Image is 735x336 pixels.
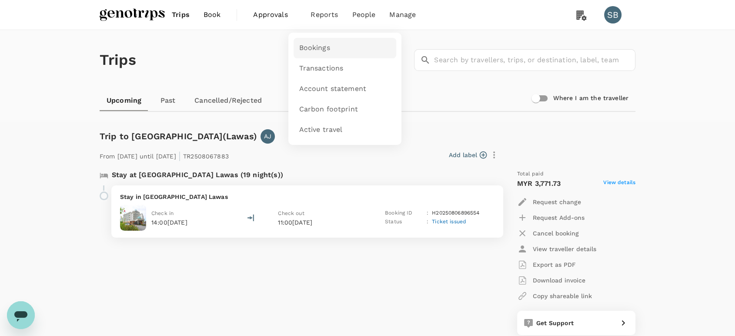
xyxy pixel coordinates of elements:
[533,213,585,222] p: Request Add-ons
[427,209,428,218] p: :
[187,90,269,111] a: Cancelled/Rejected
[389,10,416,20] span: Manage
[517,210,585,225] button: Request Add-ons
[178,150,181,162] span: |
[385,209,423,218] p: Booking ID
[204,10,221,20] span: Book
[536,319,574,326] span: Get Support
[151,218,187,227] p: 14:00[DATE]
[100,129,257,143] h6: Trip to [GEOGRAPHIC_DATA](Lawas)
[299,84,366,94] span: Account statement
[172,10,190,20] span: Trips
[264,132,271,141] p: AJ
[434,49,635,71] input: Search by travellers, trips, or destination, label, team
[533,229,579,238] p: Cancel booking
[120,205,146,231] img: Hotel Seri Malaysia Lawas
[100,5,165,24] img: Genotrips - ALL
[294,120,396,140] a: Active travel
[148,90,187,111] a: Past
[352,10,375,20] span: People
[151,210,174,216] span: Check in
[299,104,357,114] span: Carbon footprint
[517,194,581,210] button: Request change
[449,151,487,159] button: Add label
[294,38,396,58] a: Bookings
[517,257,576,272] button: Export as PDF
[427,218,428,226] p: :
[432,218,466,225] span: Ticket issued
[299,43,330,53] span: Bookings
[100,90,148,111] a: Upcoming
[294,58,396,79] a: Transactions
[100,147,229,163] p: From [DATE] until [DATE] TR2508067883
[432,209,479,218] p: H20250806896554
[100,30,136,90] h1: Trips
[311,10,338,20] span: Reports
[299,125,342,135] span: Active travel
[533,292,592,300] p: Copy shareable link
[253,10,297,20] span: Approvals
[533,276,585,285] p: Download invoice
[294,99,396,120] a: Carbon footprint
[7,301,35,329] iframe: Button to launch messaging window
[533,245,596,253] p: View traveller details
[517,170,544,178] span: Total paid
[385,218,423,226] p: Status
[517,288,592,304] button: Copy shareable link
[517,225,579,241] button: Cancel booking
[278,218,361,227] p: 11:00[DATE]
[553,94,628,103] h6: Where I am the traveller
[299,64,343,74] span: Transactions
[278,210,304,216] span: Check out
[603,178,635,189] span: View details
[517,272,585,288] button: Download invoice
[294,79,396,99] a: Account statement
[533,198,581,206] p: Request change
[604,6,621,24] div: SB
[112,170,283,180] p: Stay at [GEOGRAPHIC_DATA] Lawas (19 night(s))
[120,192,494,201] p: Stay in [GEOGRAPHIC_DATA] Lawas
[517,241,596,257] button: View traveller details
[533,260,576,269] p: Export as PDF
[517,178,561,189] p: MYR 3,771.73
